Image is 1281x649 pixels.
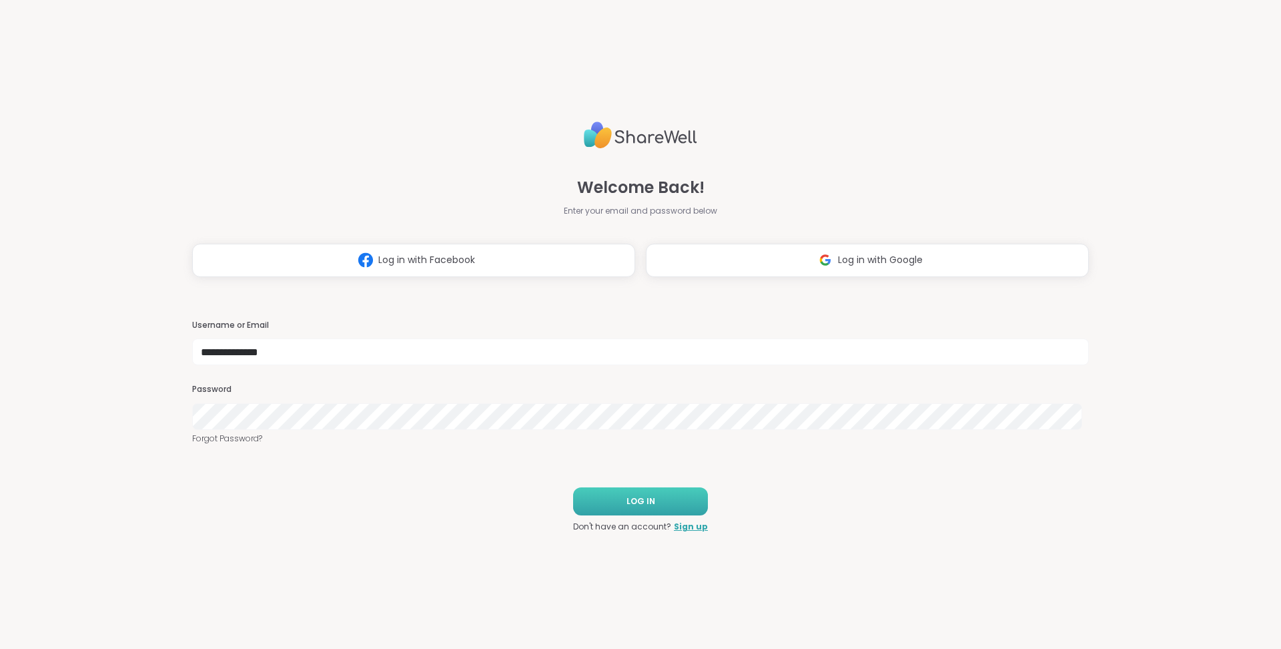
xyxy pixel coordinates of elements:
[573,487,708,515] button: LOG IN
[353,248,378,272] img: ShareWell Logomark
[626,495,655,507] span: LOG IN
[674,521,708,533] a: Sign up
[577,176,705,200] span: Welcome Back!
[192,433,1089,445] a: Forgot Password?
[813,248,838,272] img: ShareWell Logomark
[192,244,635,277] button: Log in with Facebook
[646,244,1089,277] button: Log in with Google
[192,384,1089,395] h3: Password
[192,320,1089,331] h3: Username or Email
[838,253,923,267] span: Log in with Google
[564,205,717,217] span: Enter your email and password below
[378,253,475,267] span: Log in with Facebook
[573,521,671,533] span: Don't have an account?
[584,116,697,154] img: ShareWell Logo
